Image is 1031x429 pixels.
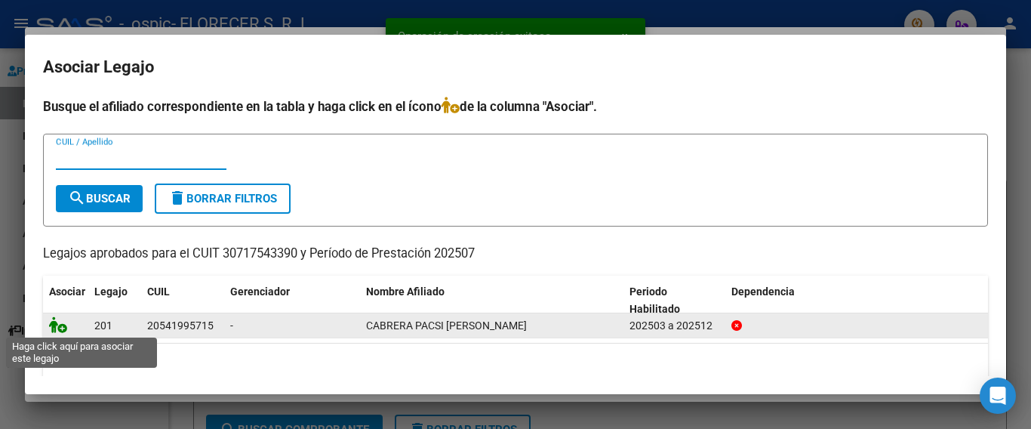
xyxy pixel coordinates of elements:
datatable-header-cell: Gerenciador [224,276,360,326]
span: Gerenciador [230,285,290,298]
span: Asociar [49,285,85,298]
mat-icon: delete [168,189,186,207]
datatable-header-cell: Asociar [43,276,88,326]
datatable-header-cell: Periodo Habilitado [623,276,725,326]
p: Legajos aprobados para el CUIT 30717543390 y Período de Prestación 202507 [43,245,988,264]
div: Open Intercom Messenger [980,378,1016,414]
h2: Asociar Legajo [43,53,988,82]
datatable-header-cell: Legajo [88,276,141,326]
span: Nombre Afiliado [366,285,445,298]
div: 202503 a 202512 [629,317,719,335]
datatable-header-cell: Dependencia [725,276,989,326]
mat-icon: search [68,189,86,207]
span: Borrar Filtros [168,192,277,205]
span: - [230,319,233,332]
span: CABRERA PACSI SANTINO DARIO [366,319,527,332]
span: 201 [94,319,112,332]
datatable-header-cell: Nombre Afiliado [360,276,623,326]
span: CUIL [147,285,170,298]
div: 20541995715 [147,317,214,335]
span: Periodo Habilitado [629,285,680,315]
span: Legajo [94,285,128,298]
h4: Busque el afiliado correspondiente en la tabla y haga click en el ícono de la columna "Asociar". [43,97,988,116]
span: Dependencia [731,285,795,298]
button: Buscar [56,185,143,212]
datatable-header-cell: CUIL [141,276,224,326]
div: 1 registros [43,344,988,381]
button: Borrar Filtros [155,184,291,214]
span: Buscar [68,192,131,205]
